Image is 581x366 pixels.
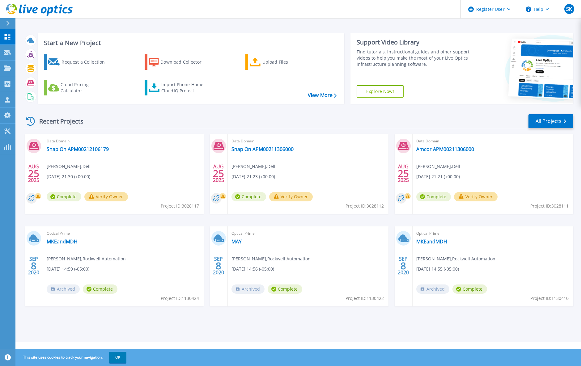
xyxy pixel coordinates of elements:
div: AUG 2025 [213,162,224,185]
button: Verify Owner [84,192,128,201]
span: Data Domain [416,138,570,145]
button: Verify Owner [269,192,313,201]
span: Optical Prime [416,230,570,237]
a: Explore Now! [357,85,404,98]
a: MKEandMDH [416,238,447,245]
span: 8 [401,263,406,268]
span: Complete [416,192,451,201]
span: Project ID: 1130422 [346,295,384,302]
span: [PERSON_NAME] , Dell [47,163,91,170]
div: Support Video Library [357,38,470,46]
a: Cloud Pricing Calculator [44,80,113,95]
div: Recent Projects [24,114,92,129]
span: Optical Prime [231,230,385,237]
span: [DATE] 14:56 (-05:00) [231,266,274,272]
h3: Start a New Project [44,40,336,46]
span: [PERSON_NAME] , Rockwell Automation [47,255,126,262]
span: [PERSON_NAME] , Dell [231,163,275,170]
div: AUG 2025 [28,162,40,185]
div: Upload Files [262,56,312,68]
span: [DATE] 21:23 (+00:00) [231,173,275,180]
span: 25 [398,171,409,176]
span: 8 [216,263,221,268]
span: [DATE] 14:59 (-05:00) [47,266,89,272]
div: Request a Collection [61,56,111,68]
span: Project ID: 3028111 [530,203,569,209]
a: Request a Collection [44,54,113,70]
div: Download Collector [160,56,210,68]
a: All Projects [528,114,573,128]
span: Complete [231,192,266,201]
span: [PERSON_NAME] , Dell [416,163,460,170]
div: SEP 2020 [213,255,224,277]
span: [PERSON_NAME] , Rockwell Automation [416,255,495,262]
span: This site uses cookies to track your navigation. [17,352,126,363]
div: Cloud Pricing Calculator [61,82,110,94]
span: Optical Prime [47,230,200,237]
a: Amcor APM00211306000 [416,146,474,152]
a: View More [308,92,337,98]
button: Verify Owner [454,192,498,201]
span: Archived [231,284,265,294]
span: [DATE] 21:30 (+00:00) [47,173,90,180]
span: 8 [31,263,36,268]
span: Complete [47,192,81,201]
span: Data Domain [47,138,200,145]
span: Complete [83,284,117,294]
span: SK [566,6,572,11]
span: Project ID: 1130424 [161,295,199,302]
span: Project ID: 1130410 [530,295,569,302]
div: AUG 2025 [397,162,409,185]
span: Data Domain [231,138,385,145]
a: Snap On APM00211306000 [231,146,294,152]
span: [DATE] 21:21 (+00:00) [416,173,460,180]
a: MKEandMDH [47,238,78,245]
div: SEP 2020 [397,255,409,277]
span: 25 [213,171,224,176]
a: Snap On APM00212106179 [47,146,109,152]
a: Download Collector [145,54,214,70]
span: Archived [416,284,449,294]
a: Upload Files [245,54,314,70]
div: Import Phone Home CloudIQ Project [161,82,210,94]
span: [DATE] 14:55 (-05:00) [416,266,459,272]
button: OK [109,352,126,363]
div: SEP 2020 [28,255,40,277]
span: Complete [268,284,302,294]
span: 25 [28,171,39,176]
div: Find tutorials, instructional guides and other support videos to help you make the most of your L... [357,49,470,67]
span: [PERSON_NAME] , Rockwell Automation [231,255,311,262]
span: Project ID: 3028112 [346,203,384,209]
span: Project ID: 3028117 [161,203,199,209]
span: Complete [452,284,487,294]
span: Archived [47,284,80,294]
a: MAY [231,238,242,245]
